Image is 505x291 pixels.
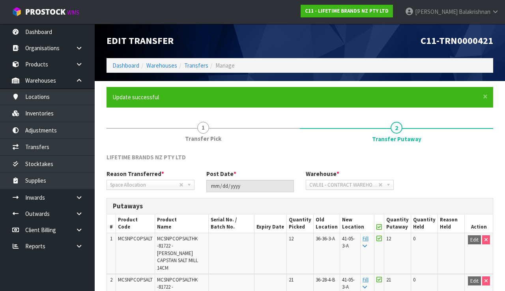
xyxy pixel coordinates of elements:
span: 0 [413,276,415,283]
span: 2 [391,122,402,134]
span: C11-TRN0000421 [421,34,493,47]
th: Action [465,214,493,233]
th: Expiry Date [254,214,286,233]
th: Old Location [313,214,340,233]
span: 12 [386,235,391,242]
th: # [107,214,116,233]
span: 21 [386,276,391,283]
span: Edit Transfer [107,34,174,47]
a: Warehouses [146,62,177,69]
span: × [483,91,488,102]
a: Fill [363,276,368,290]
span: 36-36-3-A [316,235,335,242]
span: MCSNPCOPSALT [118,235,153,242]
label: Reason Transferred [107,170,164,178]
span: MCSNPCOPSALTHK -81722 - [PERSON_NAME] CAPSTAN SALT MILL 14CM [157,235,198,271]
a: Transfers [184,62,208,69]
span: Update successful [112,93,159,101]
span: 41-05-3-A [342,276,355,290]
span: 1 [110,235,112,242]
strong: C11 - LIFETIME BRANDS NZ PTY LTD [305,8,389,14]
span: [PERSON_NAME] [415,8,458,15]
th: Reason Held [438,214,465,233]
th: Quantity Held [411,214,438,233]
th: Quantity Putaway [384,214,411,233]
label: Warehouse [306,170,339,178]
span: MCSNPCOPSALT [118,276,153,283]
span: ProStock [25,7,65,17]
input: Post Date [206,180,294,192]
span: 36-28-4-B [316,276,335,283]
button: Edit [468,235,481,245]
small: WMS [67,9,79,16]
button: Edit [468,276,481,286]
th: Product Name [155,214,209,233]
th: Quantity Picked [286,214,313,233]
img: cube-alt.png [12,7,22,17]
span: CWL01 - CONTRACT WAREHOUSING [GEOGRAPHIC_DATA] [309,180,378,190]
th: Product Code [116,214,155,233]
span: LIFETIME BRANDS NZ PTY LTD [107,153,186,161]
span: Manage [215,62,235,69]
span: Space Allocation [110,180,179,190]
span: Balakrishnan [459,8,490,15]
label: Post Date [206,170,236,178]
th: Serial No. / Batch No. [209,214,254,233]
span: Transfer Pick [185,134,221,143]
span: 12 [289,235,294,242]
a: Dashboard [112,62,139,69]
span: 0 [413,235,415,242]
h3: Putaways [113,202,487,210]
span: Transfer Putaway [372,135,421,143]
th: New Location [340,214,374,233]
a: C11 - LIFETIME BRANDS NZ PTY LTD [301,5,393,17]
span: 21 [289,276,294,283]
span: 1 [197,122,209,134]
span: 41-05-3-A [342,235,355,249]
span: 2 [110,276,112,283]
a: Fill [363,235,368,249]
